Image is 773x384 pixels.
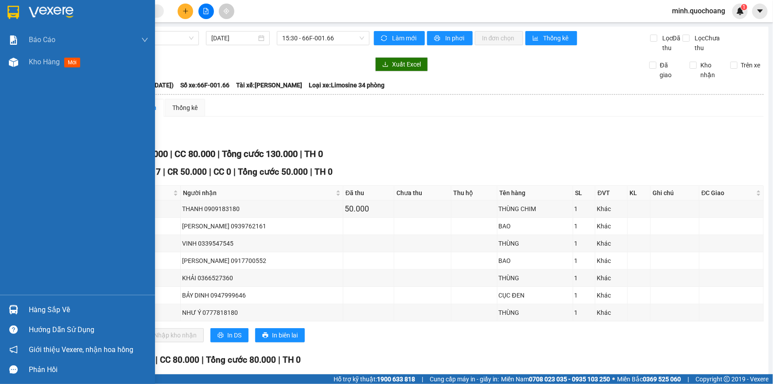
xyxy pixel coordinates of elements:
span: | [300,149,302,159]
button: plus [178,4,193,19]
div: Khác [597,204,626,214]
span: Trên xe [738,60,764,70]
div: Thống kê [172,103,198,113]
span: TH 0 [315,167,333,177]
span: plus [183,8,189,14]
span: | [163,167,165,177]
span: Loại xe: Limosine 34 phòng [309,80,385,90]
span: In biên lai [272,330,298,340]
div: 1 [575,308,594,317]
span: Lọc Chưa thu [691,33,731,53]
button: In đơn chọn [475,31,523,45]
strong: 0369 525 060 [643,376,681,383]
div: [PERSON_NAME] 0939762161 [182,221,341,231]
span: | [310,167,312,177]
span: aim [223,8,229,14]
span: notification [9,345,18,354]
span: Tổng cước 130.000 [222,149,298,159]
span: printer [434,35,442,42]
span: Giới thiệu Vexere, nhận hoa hồng [29,344,133,355]
div: BAO [499,256,571,266]
div: NHƯ Ý 0777818180 [182,308,341,317]
th: SL [573,186,595,200]
button: syncLàm mới [374,31,425,45]
div: [PERSON_NAME] 0917700552 [182,256,341,266]
th: KL [628,186,651,200]
span: question-circle [9,325,18,334]
button: printerIn DS [210,328,249,342]
span: ⚪️ [612,377,615,381]
span: bar-chart [532,35,540,42]
span: | [688,374,689,384]
div: 1 [575,273,594,283]
strong: 0708 023 035 - 0935 103 250 [529,376,610,383]
div: Phản hồi [29,363,148,376]
span: 15:30 - 66F-001.66 [282,31,364,45]
span: Số xe: 66F-001.66 [180,80,229,90]
span: | [218,149,220,159]
th: Tên hàng [497,186,573,200]
span: ĐC Giao [702,188,754,198]
div: 1 [575,204,594,214]
span: Làm mới [392,33,418,43]
span: CR 50.000 [167,167,207,177]
span: CC 80.000 [160,355,199,365]
span: copyright [724,376,730,382]
img: solution-icon [9,35,18,45]
button: caret-down [752,4,768,19]
div: 1 [575,290,594,300]
div: CỤC ĐEN [499,290,571,300]
div: Hướng dẫn sử dụng [29,323,148,337]
span: sync [381,35,388,42]
span: minh.quochoang [665,5,732,16]
span: Người nhận [183,188,334,198]
button: downloadXuất Excel [375,57,428,71]
button: bar-chartThống kê [525,31,577,45]
span: Kho nhận [697,60,723,80]
span: In phơi [445,33,466,43]
span: caret-down [756,7,764,15]
span: Lọc Đã thu [659,33,683,53]
span: SL 7 [144,167,161,177]
th: Đã thu [343,186,394,200]
div: 1 [575,221,594,231]
span: Tổng cước 50.000 [238,167,308,177]
th: Thu hộ [451,186,497,200]
span: Báo cáo [29,34,55,45]
div: KHẢI 0366527360 [182,273,341,283]
span: Xuất Excel [392,59,421,69]
button: aim [219,4,234,19]
div: THÙNG [499,239,571,248]
span: Miền Nam [501,374,610,384]
span: | [278,355,280,365]
sup: 1 [741,4,747,10]
span: | [422,374,423,384]
span: mới [64,58,80,67]
span: Hỗ trợ kỹ thuật: [334,374,415,384]
div: Khác [597,273,626,283]
button: printerIn biên lai [255,328,305,342]
th: ĐVT [595,186,628,200]
span: CC 0 [214,167,231,177]
span: | [170,149,172,159]
span: Đã giao [656,60,683,80]
div: VINH 0339547545 [182,239,341,248]
div: Khác [597,290,626,300]
div: BAO [499,221,571,231]
img: warehouse-icon [9,305,18,314]
span: file-add [203,8,209,14]
button: printerIn phơi [427,31,473,45]
div: Khác [597,239,626,248]
div: THÙNG [499,273,571,283]
span: | [209,167,211,177]
span: | [233,167,236,177]
span: TH 0 [283,355,301,365]
div: 1 [575,256,594,266]
span: Tài xế: [PERSON_NAME] [236,80,302,90]
span: | [155,355,158,365]
span: Kho hàng [29,58,60,66]
button: file-add [198,4,214,19]
span: message [9,365,18,374]
div: THANH 0909183180 [182,204,341,214]
span: printer [218,332,224,339]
